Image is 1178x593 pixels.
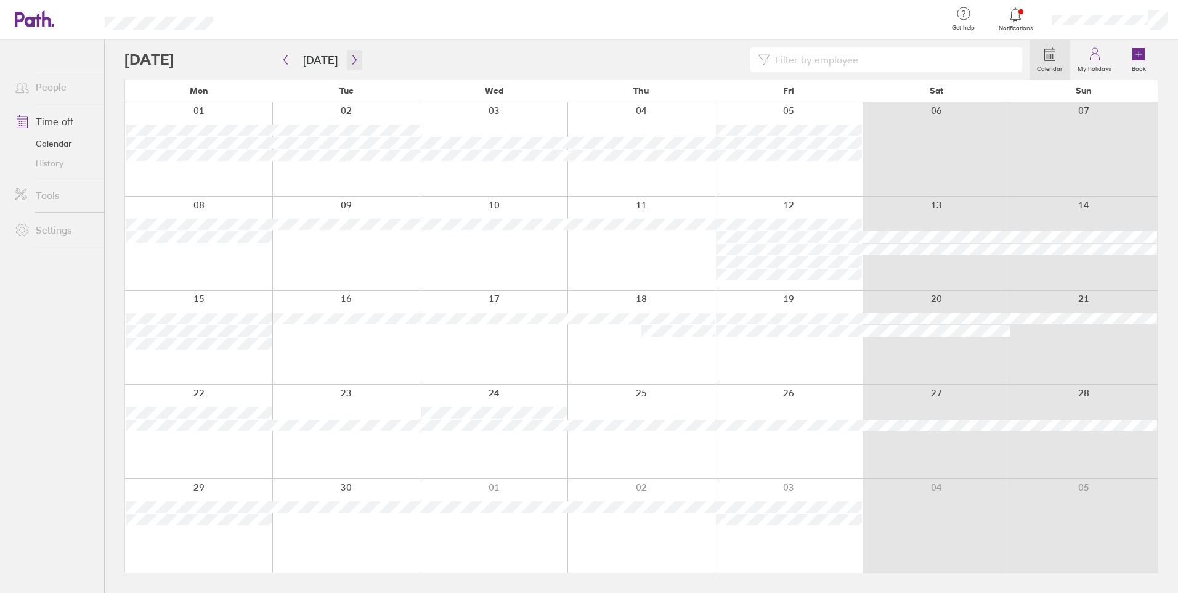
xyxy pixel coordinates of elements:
label: My holidays [1070,62,1119,73]
a: Calendar [1030,40,1070,80]
a: People [5,75,104,99]
a: My holidays [1070,40,1119,80]
span: Tue [339,86,354,96]
a: Time off [5,109,104,134]
a: Settings [5,218,104,242]
span: Mon [190,86,208,96]
span: Sat [930,86,943,96]
span: Notifications [996,25,1036,32]
label: Book [1124,62,1153,73]
span: Sun [1076,86,1092,96]
a: Book [1119,40,1158,80]
span: Fri [783,86,794,96]
span: Get help [943,24,983,31]
span: Wed [485,86,503,96]
a: Calendar [5,134,104,153]
span: Thu [633,86,649,96]
a: History [5,153,104,173]
button: [DATE] [293,50,347,70]
label: Calendar [1030,62,1070,73]
a: Notifications [996,6,1036,32]
input: Filter by employee [770,48,1015,72]
a: Tools [5,183,104,208]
